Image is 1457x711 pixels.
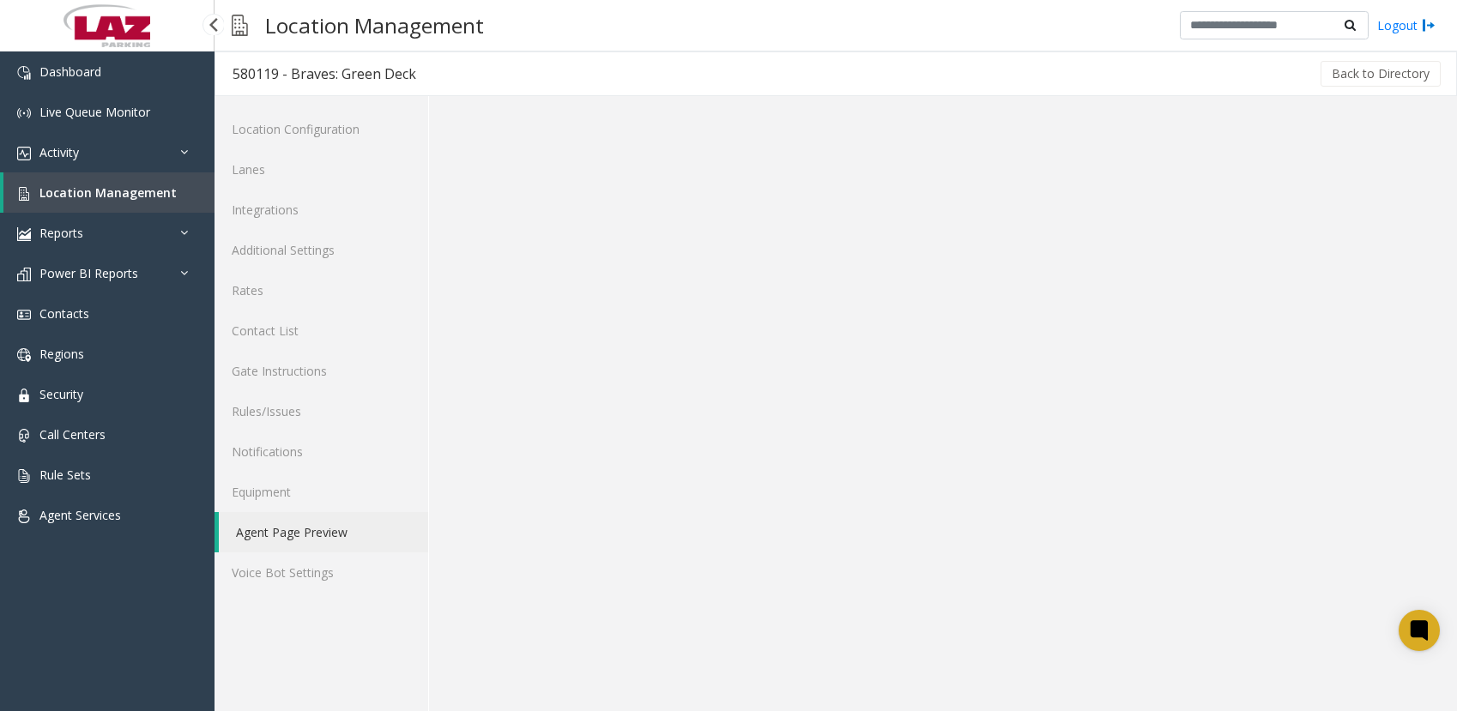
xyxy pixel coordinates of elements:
[219,512,428,552] a: Agent Page Preview
[39,184,177,201] span: Location Management
[257,4,493,46] h3: Location Management
[17,469,31,483] img: 'icon'
[17,308,31,322] img: 'icon'
[39,225,83,241] span: Reports
[215,109,428,149] a: Location Configuration
[39,265,138,281] span: Power BI Reports
[39,305,89,322] span: Contacts
[215,431,428,472] a: Notifications
[215,472,428,512] a: Equipment
[215,230,428,270] a: Additional Settings
[17,227,31,241] img: 'icon'
[17,187,31,201] img: 'icon'
[215,351,428,391] a: Gate Instructions
[39,507,121,523] span: Agent Services
[1377,16,1436,34] a: Logout
[17,348,31,362] img: 'icon'
[17,66,31,80] img: 'icon'
[215,552,428,593] a: Voice Bot Settings
[39,467,91,483] span: Rule Sets
[215,190,428,230] a: Integrations
[17,147,31,160] img: 'icon'
[39,63,101,80] span: Dashboard
[232,4,248,46] img: pageIcon
[39,104,150,120] span: Live Queue Monitor
[17,509,31,523] img: 'icon'
[3,172,215,213] a: Location Management
[215,149,428,190] a: Lanes
[17,389,31,402] img: 'icon'
[39,386,83,402] span: Security
[1422,16,1436,34] img: logout
[17,106,31,120] img: 'icon'
[17,429,31,443] img: 'icon'
[215,310,428,351] a: Contact List
[215,391,428,431] a: Rules/Issues
[233,63,416,85] div: 580119 - Braves: Green Deck
[39,426,106,443] span: Call Centers
[215,270,428,310] a: Rates
[17,268,31,281] img: 'icon'
[39,346,84,362] span: Regions
[1321,61,1441,87] button: Back to Directory
[39,144,79,160] span: Activity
